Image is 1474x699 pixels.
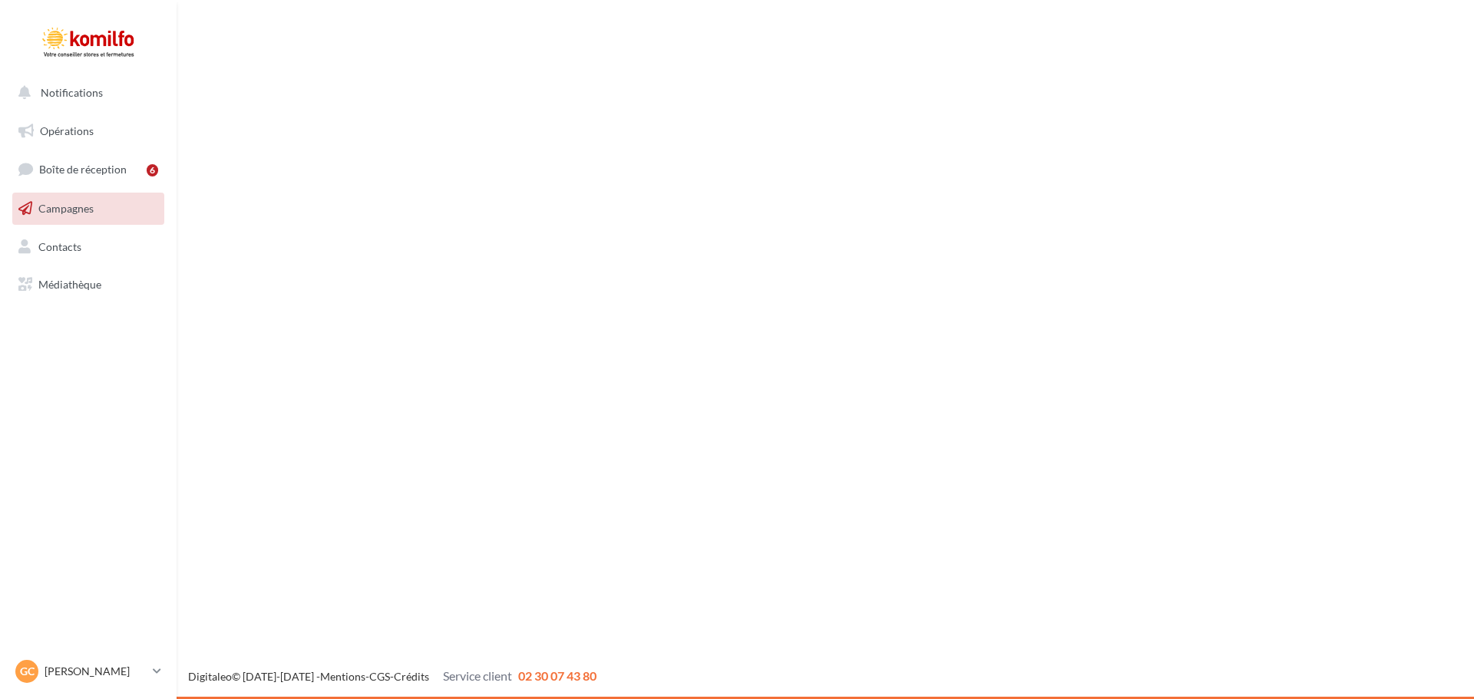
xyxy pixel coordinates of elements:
p: [PERSON_NAME] [45,664,147,679]
button: Notifications [9,77,161,109]
span: Service client [443,668,512,683]
a: Mentions [320,670,365,683]
div: 6 [147,164,158,176]
a: Contacts [9,231,167,263]
span: Opérations [40,124,94,137]
span: GC [20,664,35,679]
span: Campagnes [38,202,94,215]
a: Campagnes [9,193,167,225]
span: Médiathèque [38,278,101,291]
a: Médiathèque [9,269,167,301]
span: Boîte de réception [39,163,127,176]
a: Crédits [394,670,429,683]
span: Notifications [41,86,103,99]
span: © [DATE]-[DATE] - - - [188,670,597,683]
a: Digitaleo [188,670,232,683]
span: Contacts [38,239,81,252]
span: 02 30 07 43 80 [518,668,597,683]
a: GC [PERSON_NAME] [12,657,164,686]
a: CGS [369,670,390,683]
a: Boîte de réception6 [9,153,167,186]
a: Opérations [9,115,167,147]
